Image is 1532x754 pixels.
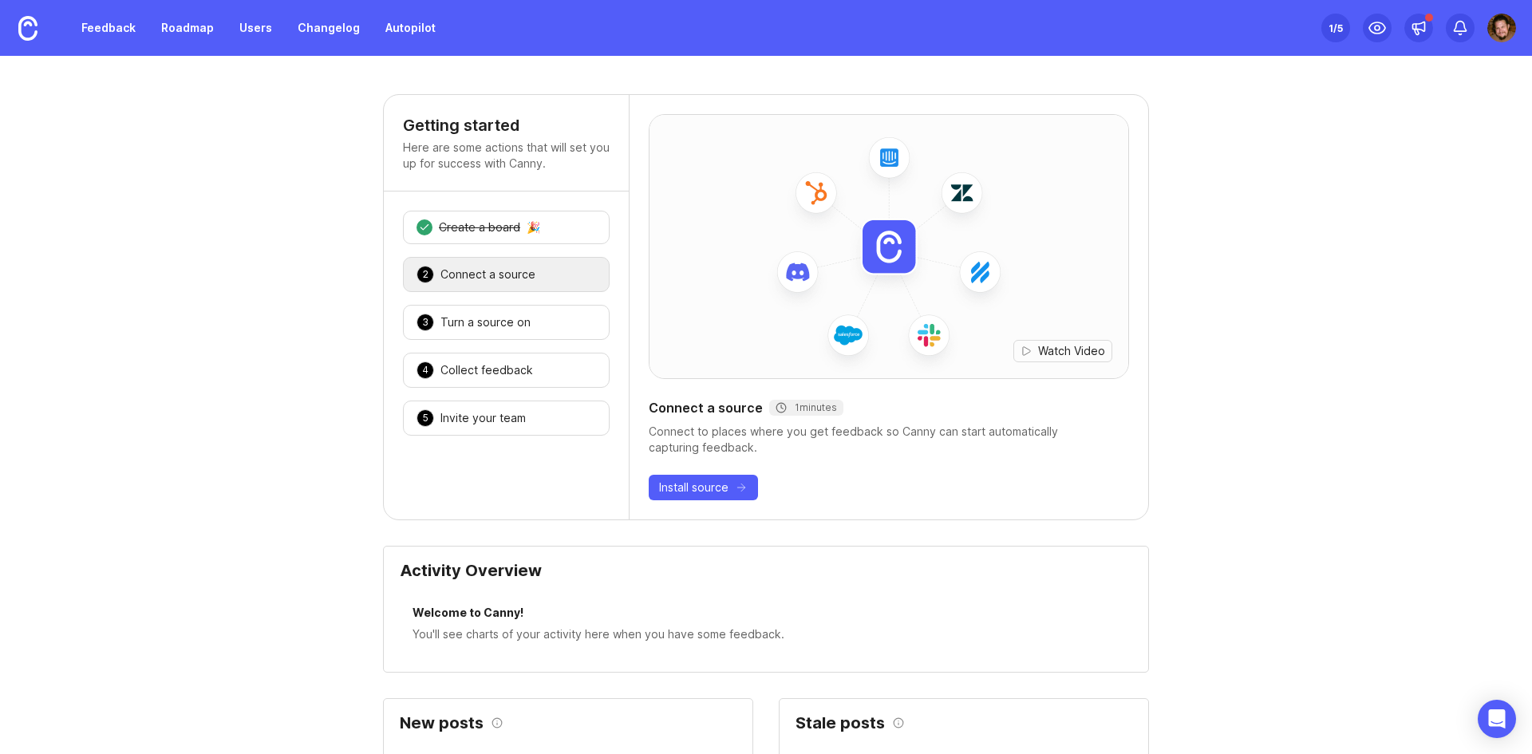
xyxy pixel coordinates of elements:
[1329,17,1343,39] div: 1 /5
[413,626,1119,643] div: You'll see charts of your activity here when you have some feedback.
[650,103,1128,390] img: installed-source-hero-8cc2ac6e746a3ed68ab1d0118ebd9805.png
[1038,343,1105,359] span: Watch Video
[649,398,1129,417] div: Connect a source
[288,14,369,42] a: Changelog
[403,140,610,172] p: Here are some actions that will set you up for success with Canny.
[18,16,38,41] img: Canny Home
[1321,14,1350,42] button: 1/5
[659,480,728,495] span: Install source
[649,424,1129,456] div: Connect to places where you get feedback so Canny can start automatically capturing feedback.
[527,222,540,233] div: 🎉
[417,314,434,331] div: 3
[440,266,535,282] div: Connect a source
[440,362,533,378] div: Collect feedback
[400,715,484,731] h2: New posts
[1478,700,1516,738] div: Open Intercom Messenger
[1013,340,1112,362] button: Watch Video
[230,14,282,42] a: Users
[439,219,520,235] div: Create a board
[776,401,837,414] div: 1 minutes
[440,314,531,330] div: Turn a source on
[72,14,145,42] a: Feedback
[440,410,526,426] div: Invite your team
[403,114,610,136] h4: Getting started
[417,409,434,427] div: 5
[413,604,1119,626] div: Welcome to Canny!
[417,266,434,283] div: 2
[152,14,223,42] a: Roadmap
[417,361,434,379] div: 4
[376,14,445,42] a: Autopilot
[400,563,1132,591] div: Activity Overview
[796,715,885,731] h2: Stale posts
[1487,14,1516,42] img: Tyson Wilke
[649,475,758,500] button: Install source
